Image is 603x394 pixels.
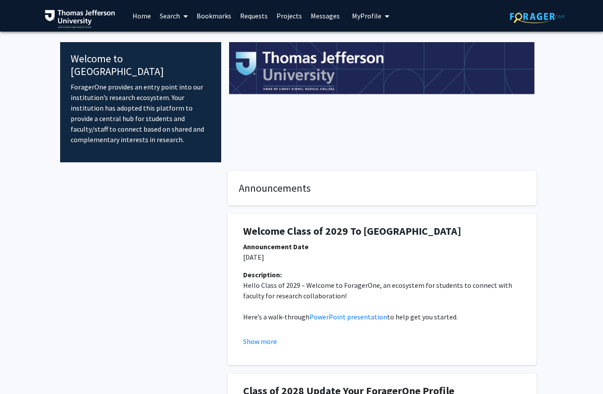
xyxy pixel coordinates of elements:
[272,0,306,31] a: Projects
[243,336,277,347] button: Show more
[243,269,521,280] div: Description:
[309,312,387,321] a: PowerPoint presentation
[229,42,535,95] img: Cover Image
[7,355,37,387] iframe: Chat
[236,0,272,31] a: Requests
[192,0,236,31] a: Bookmarks
[243,280,521,301] p: Hello Class of 2029 – Welcome to ForagerOne, an ecosystem for students to connect with faculty fo...
[155,0,192,31] a: Search
[71,53,211,78] h4: Welcome to [GEOGRAPHIC_DATA]
[243,241,521,252] div: Announcement Date
[306,0,344,31] a: Messages
[510,10,565,23] img: ForagerOne Logo
[71,82,211,145] p: ForagerOne provides an entry point into our institution’s research ecosystem. Your institution ha...
[128,0,155,31] a: Home
[239,182,525,195] h4: Announcements
[243,252,521,262] p: [DATE]
[352,11,381,20] span: My Profile
[243,225,521,238] h1: Welcome Class of 2029 To [GEOGRAPHIC_DATA]
[45,10,115,28] img: Thomas Jefferson University Logo
[243,312,521,322] p: Here’s a walk-through to help get you started.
